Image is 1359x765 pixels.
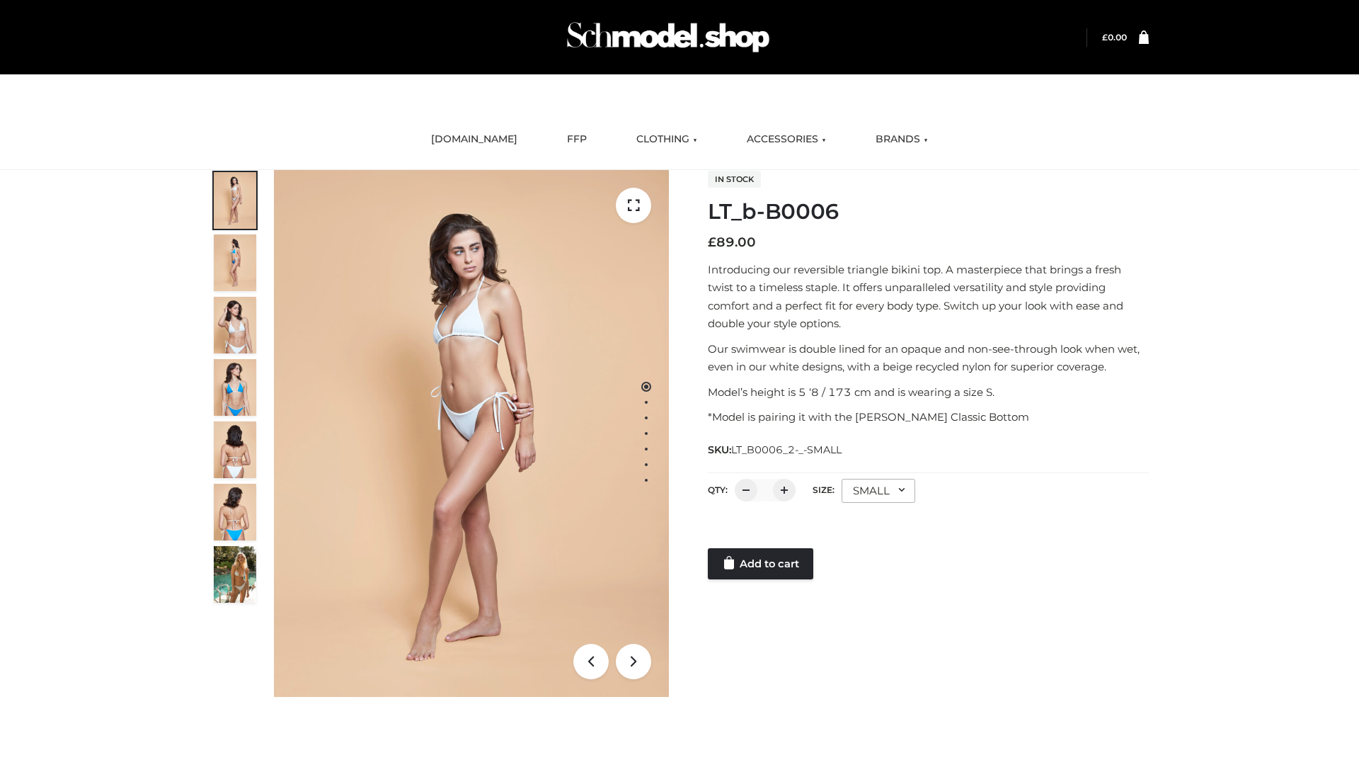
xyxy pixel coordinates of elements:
[214,546,256,603] img: Arieltop_CloudNine_AzureSky2.jpg
[626,124,708,155] a: CLOTHING
[708,441,843,458] span: SKU:
[708,261,1149,333] p: Introducing our reversible triangle bikini top. A masterpiece that brings a fresh twist to a time...
[813,484,835,495] label: Size:
[214,421,256,478] img: ArielClassicBikiniTop_CloudNine_AzureSky_OW114ECO_7-scaled.jpg
[708,484,728,495] label: QTY:
[708,234,716,250] span: £
[736,124,837,155] a: ACCESSORIES
[708,234,756,250] bdi: 89.00
[214,234,256,291] img: ArielClassicBikiniTop_CloudNine_AzureSky_OW114ECO_2-scaled.jpg
[420,124,528,155] a: [DOMAIN_NAME]
[708,340,1149,376] p: Our swimwear is double lined for an opaque and non-see-through look when wet, even in our white d...
[1102,32,1127,42] bdi: 0.00
[556,124,597,155] a: FFP
[708,199,1149,225] h1: LT_b-B0006
[1102,32,1108,42] span: £
[708,548,813,579] a: Add to cart
[214,172,256,229] img: ArielClassicBikiniTop_CloudNine_AzureSky_OW114ECO_1-scaled.jpg
[214,297,256,353] img: ArielClassicBikiniTop_CloudNine_AzureSky_OW114ECO_3-scaled.jpg
[214,359,256,416] img: ArielClassicBikiniTop_CloudNine_AzureSky_OW114ECO_4-scaled.jpg
[214,484,256,540] img: ArielClassicBikiniTop_CloudNine_AzureSky_OW114ECO_8-scaled.jpg
[731,443,842,456] span: LT_B0006_2-_-SMALL
[865,124,939,155] a: BRANDS
[708,171,761,188] span: In stock
[562,9,774,65] img: Schmodel Admin 964
[842,479,915,503] div: SMALL
[708,383,1149,402] p: Model’s height is 5 ‘8 / 173 cm and is wearing a size S.
[708,408,1149,426] p: *Model is pairing it with the [PERSON_NAME] Classic Bottom
[1102,32,1127,42] a: £0.00
[274,170,669,697] img: ArielClassicBikiniTop_CloudNine_AzureSky_OW114ECO_1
